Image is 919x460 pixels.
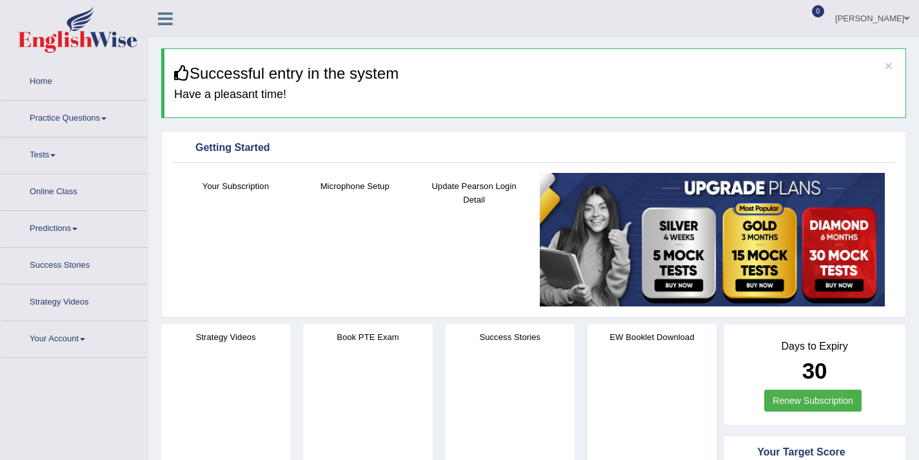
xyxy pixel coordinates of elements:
[885,59,893,72] button: ×
[174,88,896,101] h4: Have a pleasant time!
[174,65,896,82] h3: Successful entry in the system
[540,173,885,306] img: small5.jpg
[1,101,148,133] a: Practice Questions
[1,248,148,280] a: Success Stories
[1,285,148,317] a: Strategy Videos
[812,5,825,17] span: 0
[1,211,148,243] a: Predictions
[421,179,528,206] h4: Update Pearson Login Detail
[176,139,891,158] div: Getting Started
[446,330,575,344] h4: Success Stories
[1,137,148,170] a: Tests
[303,330,432,344] h4: Book PTE Exam
[302,179,408,193] h4: Microphone Setup
[1,321,148,354] a: Your Account
[738,341,891,352] h4: Days to Expiry
[764,390,862,412] a: Renew Subscription
[183,179,289,193] h4: Your Subscription
[802,358,827,383] b: 30
[161,330,290,344] h4: Strategy Videos
[588,330,716,344] h4: EW Booklet Download
[1,174,148,206] a: Online Class
[1,64,148,96] a: Home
